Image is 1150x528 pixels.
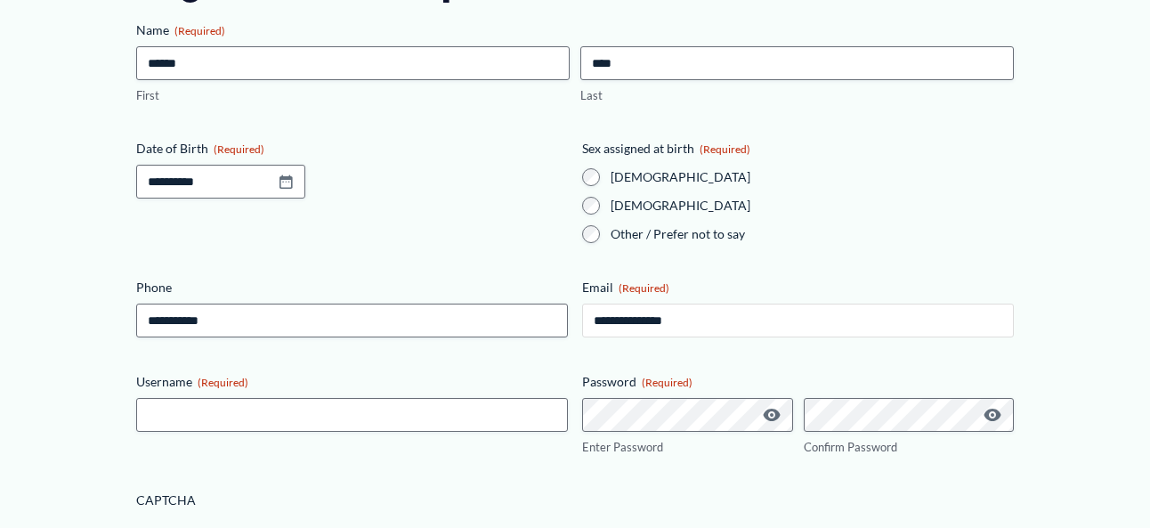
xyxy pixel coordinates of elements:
[582,439,793,456] label: Enter Password
[642,376,692,389] span: (Required)
[136,373,568,391] label: Username
[611,225,1014,243] label: Other / Prefer not to say
[982,404,1003,426] button: Show Password
[611,197,1014,215] label: [DEMOGRAPHIC_DATA]
[214,142,264,156] span: (Required)
[582,140,750,158] legend: Sex assigned at birth
[804,439,1015,456] label: Confirm Password
[136,140,568,158] label: Date of Birth
[198,376,248,389] span: (Required)
[611,168,1014,186] label: [DEMOGRAPHIC_DATA]
[580,87,1014,104] label: Last
[700,142,750,156] span: (Required)
[582,373,692,391] legend: Password
[136,87,570,104] label: First
[136,279,568,296] label: Phone
[761,404,782,426] button: Show Password
[582,279,1014,296] label: Email
[136,21,225,39] legend: Name
[619,281,669,295] span: (Required)
[136,491,1015,509] label: CAPTCHA
[174,24,225,37] span: (Required)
